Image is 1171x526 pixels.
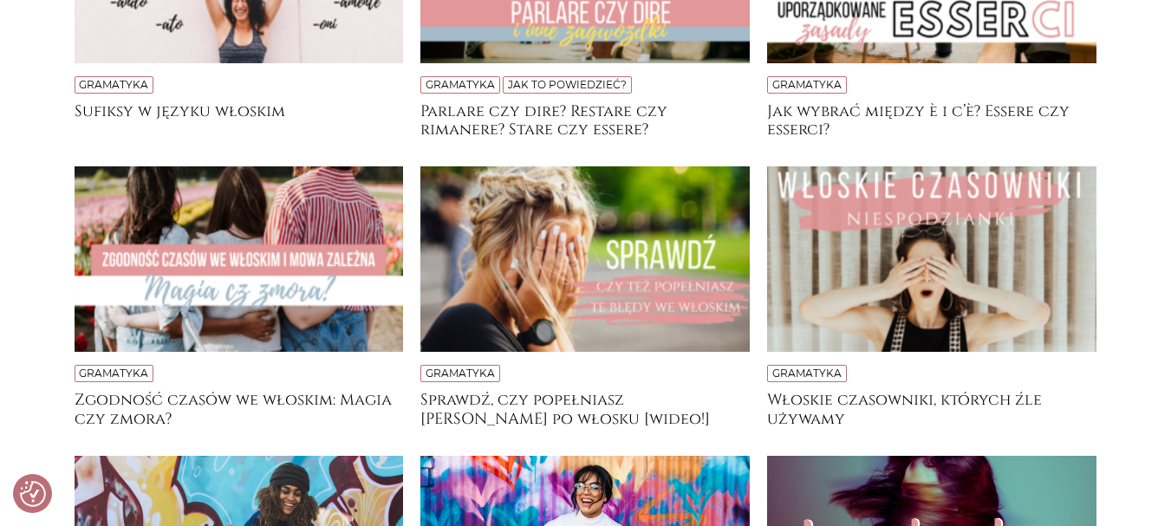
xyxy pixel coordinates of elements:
a: Zgodność czasów we włoskim: Magia czy zmora? [75,391,404,425]
a: Włoskie czasowniki, których źle używamy [767,391,1096,425]
a: Gramatyka [79,367,148,380]
a: Gramatyka [426,78,495,91]
a: Gramatyka [772,78,842,91]
a: Jak to powiedzieć? [508,78,627,91]
a: Gramatyka [772,367,842,380]
a: Sprawdź, czy popełniasz [PERSON_NAME] po włosku [wideo!] [420,391,750,425]
a: Gramatyka [426,367,495,380]
a: Parlare czy dire? Restare czy rimanere? Stare czy essere? [420,102,750,137]
button: Preferencje co do zgód [20,481,46,507]
a: Gramatyka [79,78,148,91]
img: Revisit consent button [20,481,46,507]
a: Jak wybrać między è i c’è? Essere czy esserci? [767,102,1096,137]
a: Sufiksy w języku włoskim [75,102,404,137]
